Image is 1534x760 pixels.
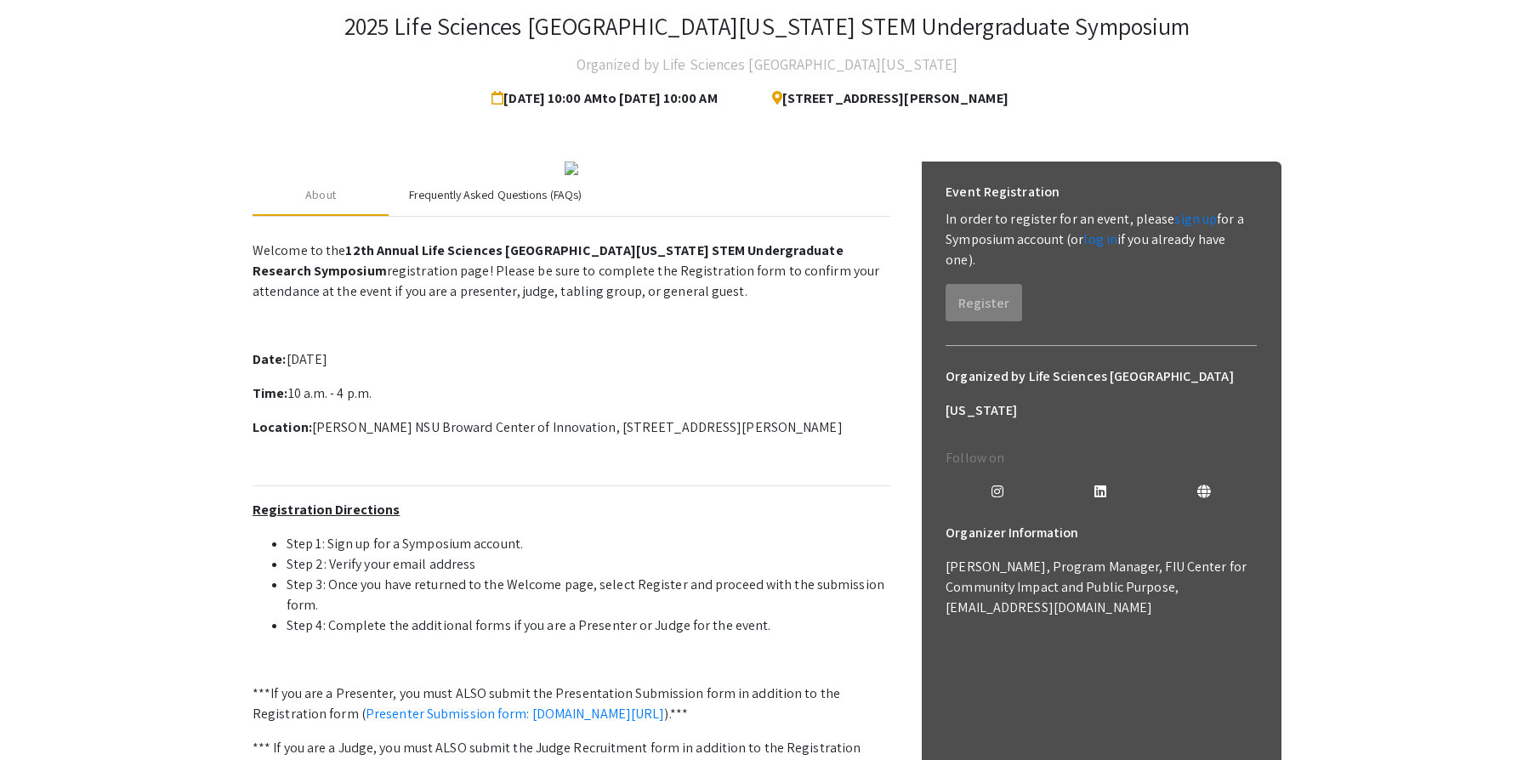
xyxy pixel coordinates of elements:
[253,683,890,724] p: ***If you are a Presenter, you must ALSO submit the Presentation Submission form in addition to t...
[253,350,287,368] strong: Date:
[1174,210,1217,228] a: sign up
[366,705,665,723] a: Presenter Submission form: [DOMAIN_NAME][URL]
[253,349,890,370] p: [DATE]
[305,186,336,204] div: About
[946,175,1060,209] h6: Event Registration
[253,384,288,402] strong: Time:
[253,241,890,302] p: Welcome to the registration page! Please be sure to complete the Registration form to confirm you...
[758,82,1008,116] span: [STREET_ADDRESS][PERSON_NAME]
[565,162,578,175] img: 32153a09-f8cb-4114-bf27-cfb6bc84fc69.png
[253,418,312,436] strong: Location:
[946,448,1257,468] p: Follow on
[491,82,724,116] span: [DATE] 10:00 AM to [DATE] 10:00 AM
[287,615,890,636] li: Step 4: Complete the additional forms if you are a Presenter or Judge for the event.
[287,575,890,615] li: Step 3: Once you have returned to the Welcome page, select Register and proceed with the submissi...
[1083,230,1117,248] a: log in
[946,209,1257,270] p: In order to register for an event, please for a Symposium account (or if you already have one).
[287,534,890,554] li: Step 1: Sign up for a Symposium account.
[409,186,582,204] div: Frequently Asked Questions (FAQs)
[344,12,1190,41] h3: 2025 Life Sciences [GEOGRAPHIC_DATA][US_STATE] STEM Undergraduate Symposium
[13,683,72,747] iframe: Chat
[253,383,890,404] p: 10 a.m. - 4 p.m.
[577,48,957,82] h4: Organized by Life Sciences [GEOGRAPHIC_DATA][US_STATE]
[253,241,844,280] strong: 12th Annual Life Sciences [GEOGRAPHIC_DATA][US_STATE] STEM Undergraduate Research Symposium
[253,417,890,438] p: [PERSON_NAME] NSU Broward Center of Innovation, [STREET_ADDRESS][PERSON_NAME]
[946,516,1257,550] h6: Organizer Information
[287,554,890,575] li: Step 2: Verify your email address
[946,284,1022,321] button: Register
[946,557,1257,618] p: [PERSON_NAME], Program Manager, FIU Center for Community Impact and Public Purpose, [EMAIL_ADDRES...
[253,501,400,519] u: Registration Directions
[946,360,1257,428] h6: Organized by Life Sciences [GEOGRAPHIC_DATA][US_STATE]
